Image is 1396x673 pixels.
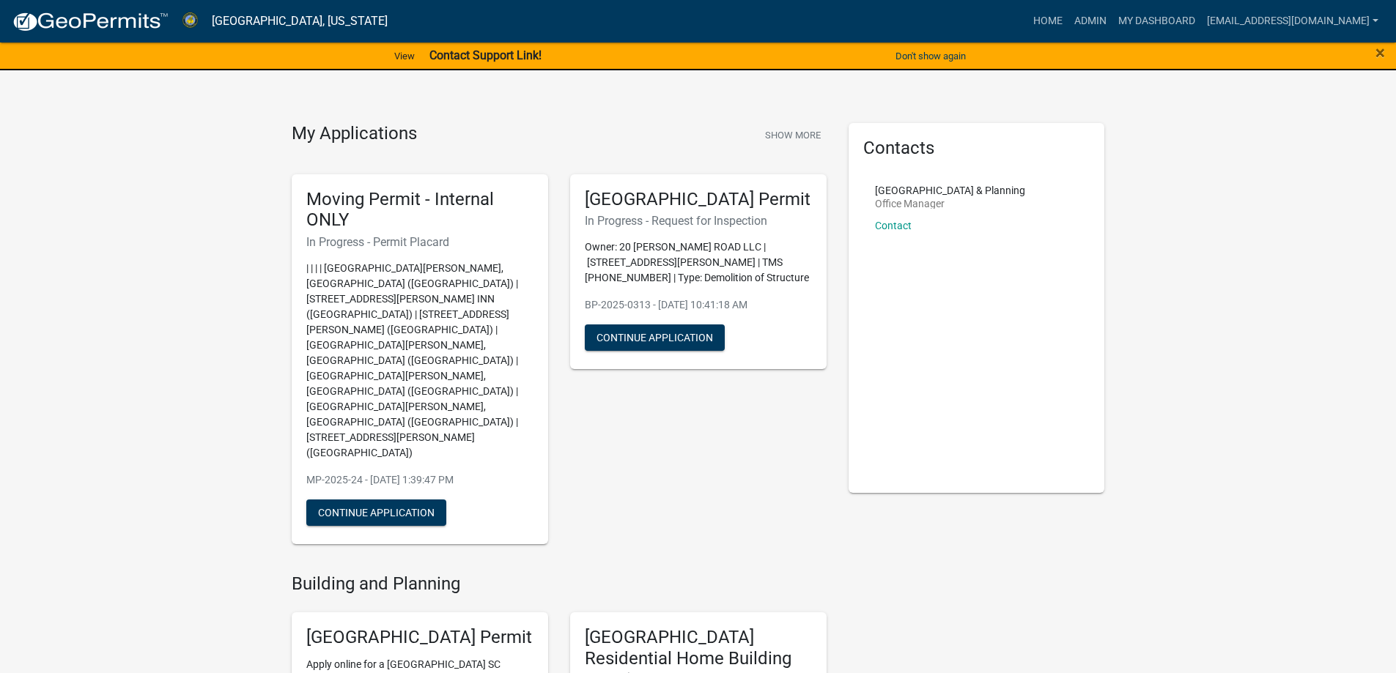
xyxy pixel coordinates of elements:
[759,123,827,147] button: Show More
[292,573,827,595] h4: Building and Planning
[1201,7,1384,35] a: [EMAIL_ADDRESS][DOMAIN_NAME]
[429,48,542,62] strong: Contact Support Link!
[1068,7,1112,35] a: Admin
[890,44,972,68] button: Don't show again
[306,627,533,648] h5: [GEOGRAPHIC_DATA] Permit
[306,499,446,526] button: Continue Application
[875,220,912,231] a: Contact
[875,185,1025,196] p: [GEOGRAPHIC_DATA] & Planning
[1112,7,1201,35] a: My Dashboard
[180,11,200,31] img: Abbeville County, South Carolina
[863,138,1090,159] h5: Contacts
[212,9,388,34] a: [GEOGRAPHIC_DATA], [US_STATE]
[875,198,1025,209] p: Office Manager
[585,189,812,210] h5: [GEOGRAPHIC_DATA] Permit
[388,44,421,68] a: View
[585,324,725,351] button: Continue Application
[1375,42,1385,63] span: ×
[306,261,533,461] p: | | | | [GEOGRAPHIC_DATA][PERSON_NAME], [GEOGRAPHIC_DATA] ([GEOGRAPHIC_DATA]) | [STREET_ADDRESS][...
[292,123,417,145] h4: My Applications
[585,214,812,228] h6: In Progress - Request for Inspection
[306,189,533,231] h5: Moving Permit - Internal ONLY
[306,235,533,249] h6: In Progress - Permit Placard
[1027,7,1068,35] a: Home
[585,297,812,313] p: BP-2025-0313 - [DATE] 10:41:18 AM
[1375,44,1385,62] button: Close
[585,239,812,286] p: Owner: 20 [PERSON_NAME] ROAD LLC | [STREET_ADDRESS][PERSON_NAME] | TMS [PHONE_NUMBER] | Type: Dem...
[306,472,533,488] p: MP-2025-24 - [DATE] 1:39:47 PM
